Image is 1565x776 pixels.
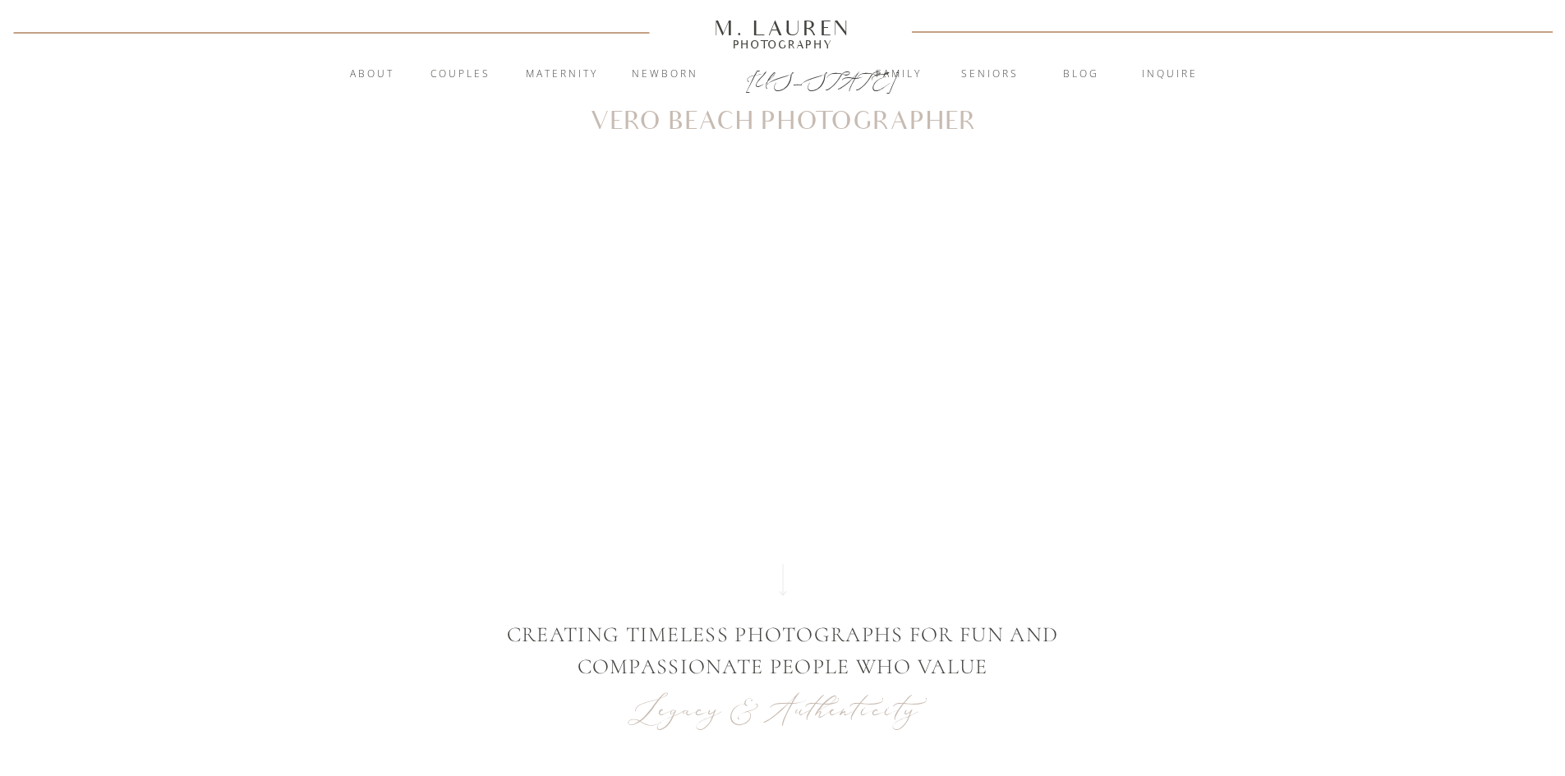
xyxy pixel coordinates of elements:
a: Newborn [621,67,710,83]
h1: Vero Beach Photographer [584,110,983,134]
a: M. Lauren [665,19,900,37]
a: View Gallery [728,544,840,559]
a: About [341,67,404,83]
a: Maternity [518,67,606,83]
a: blog [1037,67,1125,83]
p: Legacy & Authenticity [633,689,933,731]
a: Family [854,67,943,83]
a: [US_STATE] [746,67,821,87]
a: inquire [1125,67,1214,83]
a: Couples [417,67,505,83]
a: Photography [707,40,858,48]
a: Seniors [946,67,1034,83]
p: CREATING TIMELESS PHOTOGRAPHS FOR FUN AND COMPASSIONATE PEOPLE WHO VALUE [503,618,1063,682]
